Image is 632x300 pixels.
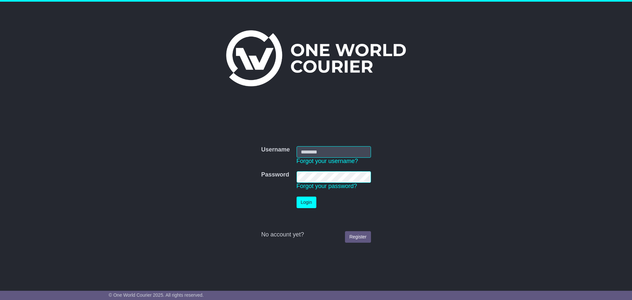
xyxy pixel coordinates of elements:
a: Forgot your username? [297,158,358,164]
a: Register [345,231,371,243]
button: Login [297,197,316,208]
img: One World [226,30,406,86]
label: Password [261,171,289,178]
label: Username [261,146,290,153]
span: © One World Courier 2025. All rights reserved. [109,292,204,298]
div: No account yet? [261,231,371,238]
a: Forgot your password? [297,183,357,189]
